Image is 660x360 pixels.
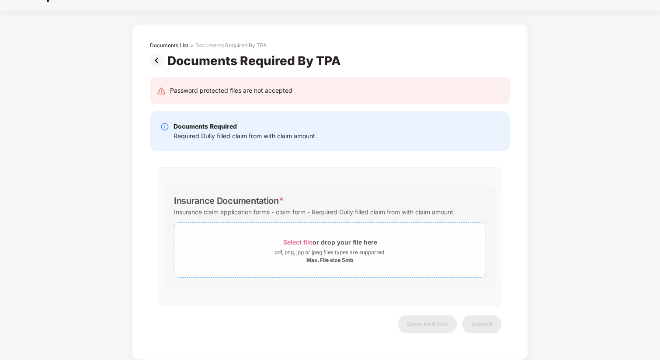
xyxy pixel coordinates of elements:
span: Select file [283,238,313,246]
div: Password protected files are not accepted [170,86,292,95]
span: Select fileor drop your file herepdf, png, jpg or jpeg files types are supported.Max. File size 5mb [174,229,486,271]
div: Documents List [150,42,188,49]
div: Documents Required By TPA [167,53,344,68]
div: Insurance Documentation [174,196,283,206]
b: Documents Required [174,122,237,130]
div: Max. File size 5mb [306,257,354,264]
img: svg+xml;base64,PHN2ZyB4bWxucz0iaHR0cDovL3d3dy53My5vcmcvMjAwMC9zdmciIHdpZHRoPSIyNCIgaGVpZ2h0PSIyNC... [157,87,166,95]
div: pdf, png, jpg or jpeg files types are supported. [274,248,386,257]
img: svg+xml;base64,PHN2ZyBpZD0iUHJldi0zMngzMiIgeG1sbnM9Imh0dHA6Ly93d3cudzMub3JnLzIwMDAvc3ZnIiB3aWR0aD... [150,53,167,67]
img: svg+xml;base64,PHN2ZyBpZD0iSW5mby0yMHgyMCIgeG1sbnM9Imh0dHA6Ly93d3cudzMub3JnLzIwMDAvc3ZnIiB3aWR0aD... [160,122,169,131]
div: or drop your file here [283,236,377,248]
button: Submit [462,315,501,333]
div: Insurance claim application forms - claim form - Required Dully filled claim from with claim amount. [174,206,455,218]
div: Documents Required By TPA [195,42,267,49]
span: Submit [471,320,493,328]
div: Required Dully filled claim from with claim amount. [174,131,317,141]
div: > [190,42,194,49]
span: Save And Exit [407,320,448,328]
button: Save And Exit [398,315,457,333]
